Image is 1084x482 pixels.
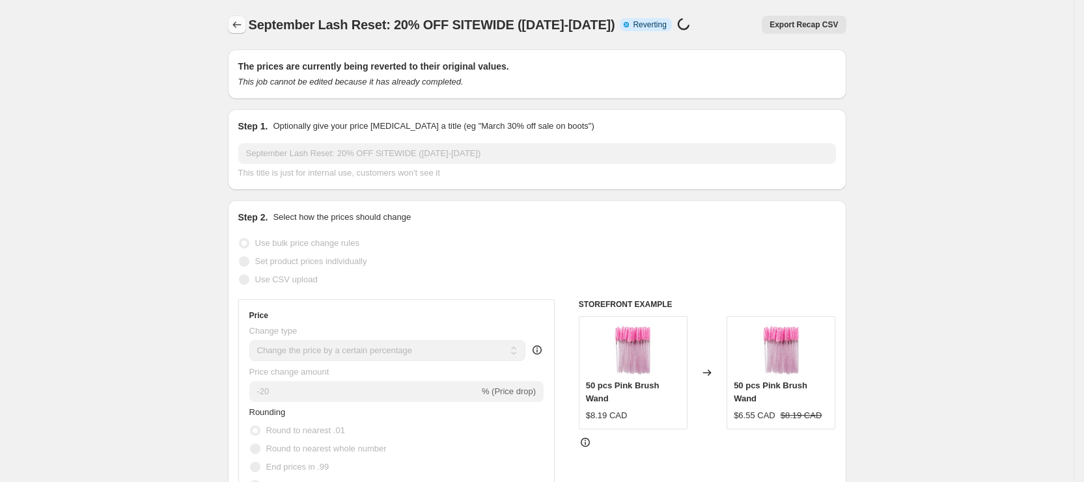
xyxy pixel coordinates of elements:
[273,211,411,224] p: Select how the prices should change
[482,386,536,396] span: % (Price drop)
[238,168,440,178] span: This title is just for internal use, customers won't see it
[249,18,615,32] span: September Lash Reset: 20% OFF SITEWIDE ([DATE]-[DATE])
[531,343,544,356] div: help
[734,381,807,403] span: 50 pcs Pink Brush Wand
[238,60,836,73] h2: The prices are currently being reverted to their original values.
[579,299,836,310] h6: STOREFRONT EXAMPLE
[249,326,298,336] span: Change type
[762,16,846,34] button: Export Recap CSV
[266,462,329,472] span: End prices in .99
[255,238,359,248] span: Use bulk price change rules
[633,20,666,30] span: Reverting
[586,410,628,420] span: $8.19 CAD
[228,16,246,34] button: Price change jobs
[249,310,268,321] h3: Price
[770,20,838,30] span: Export Recap CSV
[781,410,822,420] span: $8.19 CAD
[755,323,807,375] img: pinkbrushes_80x.jpg
[266,425,345,435] span: Round to nearest .01
[249,381,479,402] input: -15
[266,444,387,453] span: Round to nearest whole number
[734,410,775,420] span: $6.55 CAD
[238,120,268,133] h2: Step 1.
[249,367,329,377] span: Price change amount
[273,120,594,133] p: Optionally give your price [MEDICAL_DATA] a title (eg "March 30% off sale on boots")
[238,211,268,224] h2: Step 2.
[238,77,464,87] i: This job cannot be edited because it has already completed.
[607,323,659,375] img: pinkbrushes_80x.jpg
[255,274,318,284] span: Use CSV upload
[238,143,836,164] input: 30% off holiday sale
[255,256,367,266] span: Set product prices individually
[586,381,660,403] span: 50 pcs Pink Brush Wand
[249,407,286,417] span: Rounding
